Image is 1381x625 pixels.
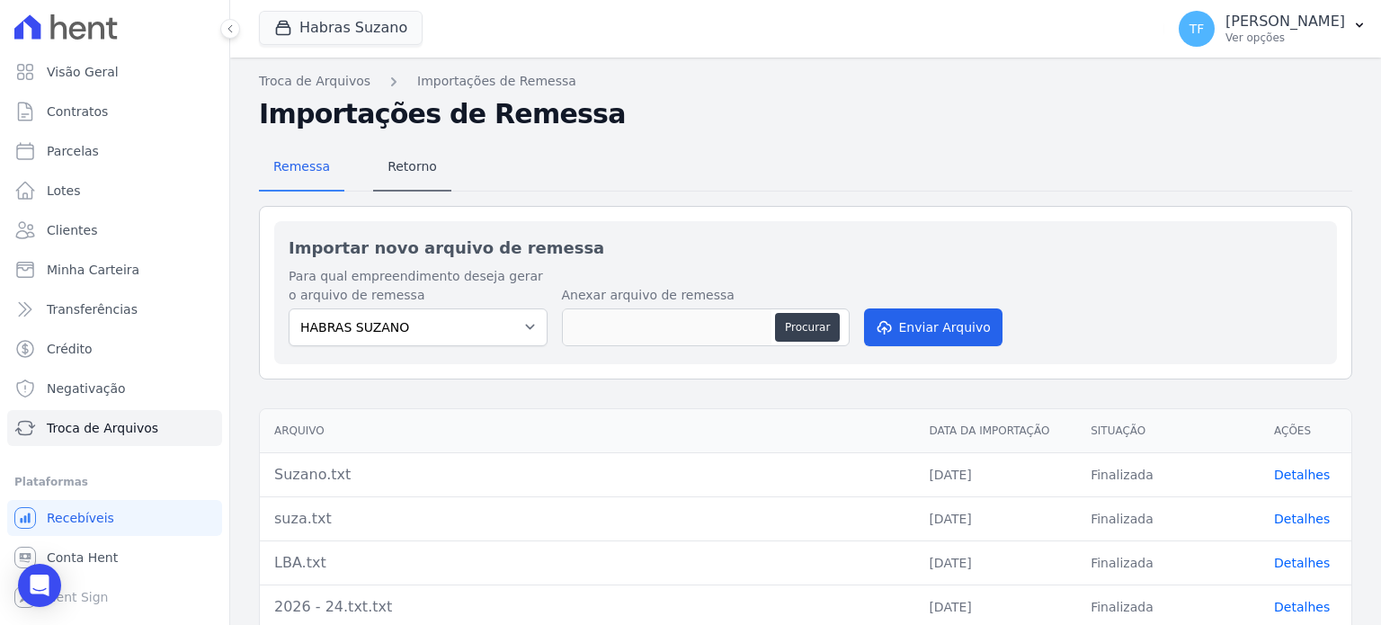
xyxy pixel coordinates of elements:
span: Crédito [47,340,93,358]
span: Visão Geral [47,63,119,81]
div: suza.txt [274,508,900,530]
td: Finalizada [1076,496,1260,540]
span: Clientes [47,221,97,239]
span: TF [1189,22,1205,35]
a: Lotes [7,173,222,209]
span: Conta Hent [47,549,118,567]
span: Recebíveis [47,509,114,527]
button: TF [PERSON_NAME] Ver opções [1164,4,1381,54]
a: Crédito [7,331,222,367]
td: Finalizada [1076,452,1260,496]
button: Procurar [775,313,840,342]
h2: Importar novo arquivo de remessa [289,236,1323,260]
td: Finalizada [1076,540,1260,585]
th: Situação [1076,409,1260,453]
span: Troca de Arquivos [47,419,158,437]
p: [PERSON_NAME] [1225,13,1345,31]
span: Transferências [47,300,138,318]
div: 2026 - 24.txt.txt [274,596,900,618]
a: Detalhes [1274,556,1330,570]
span: Remessa [263,148,341,184]
button: Habras Suzano [259,11,423,45]
span: Retorno [377,148,448,184]
label: Para qual empreendimento deseja gerar o arquivo de remessa [289,267,548,305]
div: Plataformas [14,471,215,493]
a: Remessa [259,145,344,192]
th: Data da Importação [914,409,1076,453]
label: Anexar arquivo de remessa [562,286,850,305]
span: Parcelas [47,142,99,160]
div: LBA.txt [274,552,900,574]
span: Minha Carteira [47,261,139,279]
a: Conta Hent [7,540,222,576]
nav: Breadcrumb [259,72,1352,91]
a: Troca de Arquivos [7,410,222,446]
span: Lotes [47,182,81,200]
a: Transferências [7,291,222,327]
a: Detalhes [1274,512,1330,526]
a: Retorno [373,145,451,192]
td: [DATE] [914,496,1076,540]
a: Detalhes [1274,468,1330,482]
p: Ver opções [1225,31,1345,45]
button: Enviar Arquivo [864,308,1002,346]
td: [DATE] [914,452,1076,496]
h2: Importações de Remessa [259,98,1352,130]
a: Parcelas [7,133,222,169]
a: Contratos [7,94,222,129]
a: Importações de Remessa [417,72,576,91]
th: Arquivo [260,409,914,453]
th: Ações [1260,409,1351,453]
span: Negativação [47,379,126,397]
span: Contratos [47,103,108,121]
td: [DATE] [914,540,1076,585]
a: Clientes [7,212,222,248]
a: Visão Geral [7,54,222,90]
a: Detalhes [1274,600,1330,614]
a: Recebíveis [7,500,222,536]
div: Suzano.txt [274,464,900,486]
div: Open Intercom Messenger [18,564,61,607]
a: Negativação [7,371,222,406]
nav: Tab selector [259,145,451,192]
a: Minha Carteira [7,252,222,288]
a: Troca de Arquivos [259,72,370,91]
